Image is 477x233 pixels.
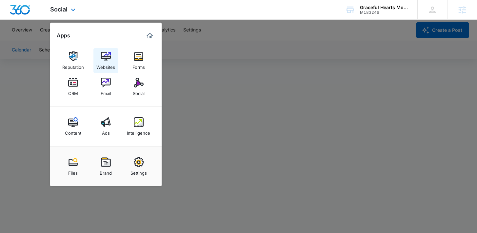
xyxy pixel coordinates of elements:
[126,48,151,73] a: Forms
[130,167,147,176] div: Settings
[62,61,84,70] div: Reputation
[57,32,70,39] h2: Apps
[132,61,145,70] div: Forms
[93,48,118,73] a: Websites
[102,127,110,136] div: Ads
[126,114,151,139] a: Intelligence
[360,5,408,10] div: account name
[61,74,86,99] a: CRM
[68,87,78,96] div: CRM
[360,10,408,15] div: account id
[61,114,86,139] a: Content
[65,127,81,136] div: Content
[61,154,86,179] a: Files
[101,87,111,96] div: Email
[96,61,115,70] div: Websites
[93,154,118,179] a: Brand
[93,74,118,99] a: Email
[100,167,112,176] div: Brand
[145,30,155,41] a: Marketing 360® Dashboard
[126,74,151,99] a: Social
[133,87,145,96] div: Social
[126,154,151,179] a: Settings
[68,167,78,176] div: Files
[50,6,68,13] span: Social
[61,48,86,73] a: Reputation
[93,114,118,139] a: Ads
[127,127,150,136] div: Intelligence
